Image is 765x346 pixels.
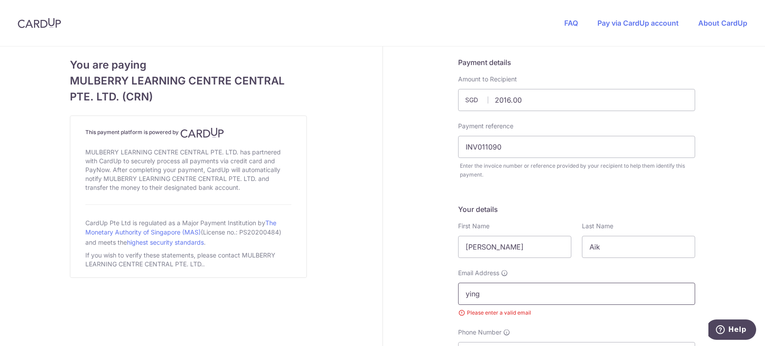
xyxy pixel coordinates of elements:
[458,89,695,111] input: Payment amount
[18,18,61,28] img: CardUp
[458,328,501,337] span: Phone Number
[70,73,307,105] span: MULBERRY LEARNING CENTRE CENTRAL PTE. LTD. (CRN)
[85,215,291,249] div: CardUp Pte Ltd is regulated as a Major Payment Institution by (License no.: PS20200484) and meets...
[458,308,695,317] small: Please enter a valid email
[708,319,756,342] iframe: Opens a widget where you can find more information
[564,19,578,27] a: FAQ
[582,222,613,231] label: Last Name
[460,161,695,179] div: Enter the invoice number or reference provided by your recipient to help them identify this payment.
[458,236,571,258] input: First name
[458,269,499,277] span: Email Address
[465,96,488,104] span: SGD
[85,127,291,138] h4: This payment platform is powered by
[127,238,204,246] a: highest security standards
[597,19,679,27] a: Pay via CardUp account
[85,249,291,270] div: If you wish to verify these statements, please contact MULBERRY LEARNING CENTRE CENTRAL PTE. LTD..
[458,57,695,68] h5: Payment details
[85,146,291,194] div: MULBERRY LEARNING CENTRE CENTRAL PTE. LTD. has partnered with CardUp to securely process all paym...
[698,19,747,27] a: About CardUp
[458,283,695,305] input: Email address
[70,57,307,73] span: You are paying
[458,222,490,231] label: First Name
[458,204,695,215] h5: Your details
[582,236,695,258] input: Last name
[180,127,224,138] img: CardUp
[458,75,517,84] label: Amount to Recipient
[458,122,513,131] label: Payment reference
